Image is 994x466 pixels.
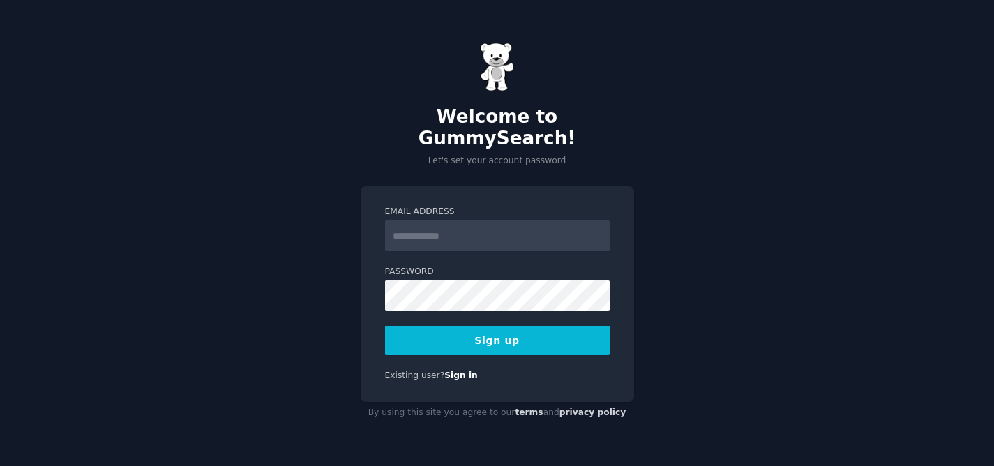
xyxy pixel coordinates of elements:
div: By using this site you agree to our and [361,402,634,424]
a: privacy policy [559,407,626,417]
a: terms [515,407,543,417]
a: Sign in [444,370,478,380]
p: Let's set your account password [361,155,634,167]
label: Email Address [385,206,610,218]
img: Gummy Bear [480,43,515,91]
h2: Welcome to GummySearch! [361,106,634,150]
span: Existing user? [385,370,445,380]
button: Sign up [385,326,610,355]
label: Password [385,266,610,278]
